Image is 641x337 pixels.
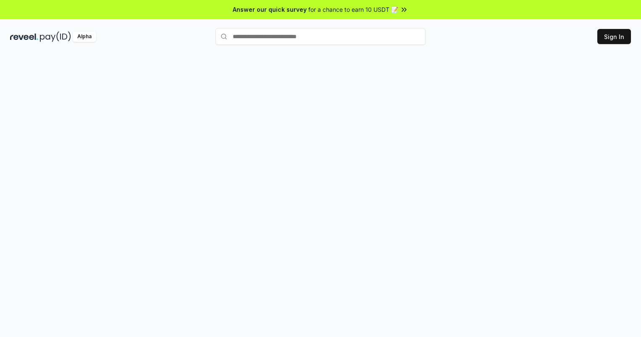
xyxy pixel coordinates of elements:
button: Sign In [597,29,631,44]
span: Answer our quick survey [233,5,307,14]
img: pay_id [40,31,71,42]
img: reveel_dark [10,31,38,42]
span: for a chance to earn 10 USDT 📝 [308,5,398,14]
div: Alpha [73,31,96,42]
